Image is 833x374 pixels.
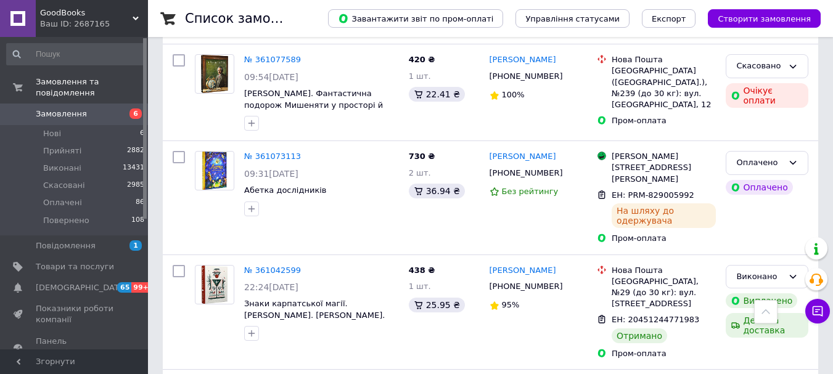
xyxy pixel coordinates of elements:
[502,300,520,309] span: 95%
[708,9,821,28] button: Створити замовлення
[805,299,830,323] button: Чат з покупцем
[43,128,61,139] span: Нові
[726,293,797,308] div: Виплачено
[244,169,298,179] span: 09:31[DATE]
[185,11,310,26] h1: Список замовлень
[487,278,565,295] div: [PHONE_NUMBER]
[43,163,81,174] span: Виконані
[612,315,699,324] span: ЕН: 20451244771983
[612,276,716,310] div: [GEOGRAPHIC_DATA], №29 (до 30 кг): вул. [STREET_ADDRESS]
[612,348,716,359] div: Пром-оплата
[612,115,716,126] div: Пром-оплата
[195,151,234,190] a: Фото товару
[502,90,525,99] span: 100%
[487,68,565,84] div: [PHONE_NUMBER]
[36,108,87,120] span: Замовлення
[612,265,716,276] div: Нова Пошта
[43,197,82,208] span: Оплачені
[736,60,783,73] div: Скасовано
[338,13,493,24] span: Завантажити звіт по пром-оплаті
[40,18,148,30] div: Ваш ID: 2687165
[123,163,144,174] span: 13431
[409,184,465,198] div: 36.94 ₴
[409,298,465,312] div: 25.95 ₴
[612,328,667,343] div: Отримано
[244,55,301,64] a: № 361077589
[202,266,228,304] img: Фото товару
[726,83,808,108] div: Очікує оплати
[409,71,431,81] span: 1 шт.
[409,282,431,291] span: 1 шт.
[612,162,716,184] div: [STREET_ADDRESS][PERSON_NAME]
[409,266,435,275] span: 438 ₴
[202,152,226,190] img: Фото товару
[612,65,716,110] div: [GEOGRAPHIC_DATA] ([GEOGRAPHIC_DATA].), №239 (до 30 кг): вул. [GEOGRAPHIC_DATA], 12
[487,165,565,181] div: [PHONE_NUMBER]
[117,282,131,293] span: 65
[36,240,96,251] span: Повідомлення
[36,336,114,358] span: Панель управління
[612,190,694,200] span: ЕН: PRM-829005992
[502,187,559,196] span: Без рейтингу
[43,180,85,191] span: Скасовані
[201,55,228,93] img: Фото товару
[726,313,808,338] div: Дешева доставка
[409,55,435,64] span: 420 ₴
[726,180,792,195] div: Оплачено
[195,265,234,304] a: Фото товару
[612,151,716,162] div: [PERSON_NAME]
[652,14,686,23] span: Експорт
[36,282,127,293] span: [DEMOGRAPHIC_DATA]
[736,270,783,283] div: Виконано
[490,265,556,277] a: [PERSON_NAME]
[490,151,556,163] a: [PERSON_NAME]
[244,89,383,121] a: [PERSON_NAME]. Фантастична подорож Мишеняти у просторі й часі
[244,266,301,275] a: № 361042599
[244,152,301,161] a: № 361073113
[612,54,716,65] div: Нова Пошта
[140,128,144,139] span: 6
[696,14,821,23] a: Створити замовлення
[36,303,114,325] span: Показники роботи компанії
[409,168,431,177] span: 2 шт.
[43,215,89,226] span: Повернено
[127,180,144,191] span: 2985
[40,7,133,18] span: GoodBooks
[736,157,783,169] div: Оплачено
[328,9,503,28] button: Завантажити звіт по пром-оплаті
[129,108,142,119] span: 6
[195,54,234,94] a: Фото товару
[490,54,556,66] a: [PERSON_NAME]
[136,197,144,208] span: 86
[129,240,142,251] span: 1
[244,282,298,292] span: 22:24[DATE]
[131,282,152,293] span: 99+
[36,261,114,272] span: Товари та послуги
[525,14,620,23] span: Управління статусами
[244,299,385,331] a: Знаки карпатської магії. [PERSON_NAME]. [PERSON_NAME]. Terra Incognita
[718,14,811,23] span: Створити замовлення
[43,145,81,157] span: Прийняті
[642,9,696,28] button: Експорт
[612,203,716,228] div: На шляху до одержувача
[131,215,144,226] span: 108
[127,145,144,157] span: 2882
[6,43,146,65] input: Пошук
[244,185,327,195] a: Абетка дослідників
[36,76,148,99] span: Замовлення та повідомлення
[244,72,298,82] span: 09:54[DATE]
[409,152,435,161] span: 730 ₴
[409,87,465,102] div: 22.41 ₴
[515,9,630,28] button: Управління статусами
[612,233,716,244] div: Пром-оплата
